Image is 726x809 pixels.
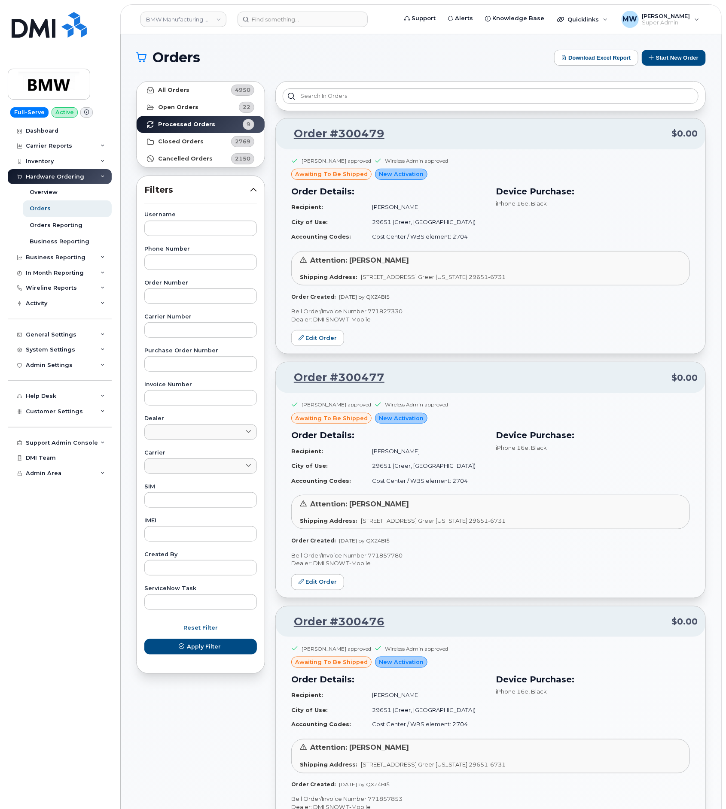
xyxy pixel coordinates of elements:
div: [PERSON_NAME] approved [302,401,371,408]
div: [PERSON_NAME] approved [302,157,371,164]
label: ServiceNow Task [144,586,257,591]
strong: Open Orders [158,104,198,111]
td: [PERSON_NAME] [365,200,485,215]
td: 29651 (Greer, [GEOGRAPHIC_DATA]) [365,458,485,473]
button: Start New Order [642,50,706,66]
span: Attention: [PERSON_NAME] [310,500,409,508]
button: Reset Filter [144,620,257,636]
span: [STREET_ADDRESS] Greer [US_STATE] 29651-6731 [361,517,506,524]
span: Orders [153,51,200,64]
span: [DATE] by QXZ4BI5 [339,782,390,788]
a: Open Orders22 [137,99,265,116]
strong: City of Use: [291,218,328,225]
span: 9 [247,120,250,128]
td: 29651 (Greer, [GEOGRAPHIC_DATA]) [365,215,485,230]
h3: Device Purchase: [496,185,690,198]
strong: Shipping Address: [300,273,357,280]
p: Dealer: DMI SNOW T-Mobile [291,315,690,324]
span: 2769 [235,137,250,145]
strong: Recipient: [291,203,323,210]
a: All Orders4950 [137,82,265,99]
span: [STREET_ADDRESS] Greer [US_STATE] 29651-6731 [361,273,506,280]
label: Purchase Order Number [144,348,257,354]
strong: Cancelled Orders [158,155,213,162]
input: Search in orders [283,88,699,104]
span: Reset Filter [183,624,218,632]
span: , Black [528,200,547,207]
span: , Black [528,444,547,451]
strong: Accounting Codes: [291,721,351,728]
span: awaiting to be shipped [295,414,368,422]
label: SIM [144,484,257,490]
span: New Activation [379,170,424,178]
h3: Order Details: [291,429,485,442]
span: [DATE] by QXZ4BI5 [339,537,390,544]
a: Cancelled Orders2150 [137,150,265,167]
span: $0.00 [671,615,698,628]
span: 22 [243,103,250,111]
strong: City of Use: [291,706,328,713]
span: 4950 [235,86,250,94]
a: Edit Order [291,574,344,590]
span: New Activation [379,658,424,666]
strong: Shipping Address: [300,517,357,524]
strong: Recipient: [291,448,323,454]
td: 29651 (Greer, [GEOGRAPHIC_DATA]) [365,703,485,718]
td: [PERSON_NAME] [365,688,485,703]
p: Bell Order/Invoice Number 771857780 [291,551,690,560]
button: Apply Filter [144,639,257,654]
strong: Processed Orders [158,121,215,128]
td: Cost Center / WBS element: 2704 [365,229,485,244]
span: , Black [528,688,547,695]
p: Bell Order/Invoice Number 771827330 [291,307,690,315]
iframe: Messenger Launcher [689,772,720,803]
div: [PERSON_NAME] approved [302,645,371,652]
h3: Device Purchase: [496,429,690,442]
span: 2150 [235,155,250,163]
td: [PERSON_NAME] [365,444,485,459]
strong: Closed Orders [158,138,204,145]
p: Dealer: DMI SNOW T-Mobile [291,559,690,567]
span: $0.00 [671,127,698,140]
a: Order #300479 [284,126,384,142]
strong: All Orders [158,87,189,94]
div: Wireless Admin approved [385,401,448,408]
a: Order #300476 [284,614,384,630]
span: awaiting to be shipped [295,170,368,178]
label: Invoice Number [144,382,257,388]
p: Bell Order/Invoice Number 771857853 [291,795,690,803]
span: Attention: [PERSON_NAME] [310,256,409,264]
strong: City of Use: [291,462,328,469]
a: Processed Orders9 [137,116,265,133]
button: Download Excel Report [554,50,638,66]
span: Attention: [PERSON_NAME] [310,744,409,752]
strong: Order Created: [291,537,336,544]
a: Order #300477 [284,370,384,385]
a: Edit Order [291,330,344,346]
label: Carrier Number [144,314,257,320]
span: $0.00 [671,372,698,384]
div: Wireless Admin approved [385,645,448,652]
h3: Order Details: [291,673,485,686]
span: [DATE] by QXZ4BI5 [339,294,390,300]
td: Cost Center / WBS element: 2704 [365,473,485,488]
span: awaiting to be shipped [295,658,368,666]
span: New Activation [379,414,424,422]
h3: Order Details: [291,185,485,198]
label: Carrier [144,450,257,456]
strong: Accounting Codes: [291,233,351,240]
h3: Device Purchase: [496,673,690,686]
label: IMEI [144,518,257,524]
label: Username [144,212,257,218]
strong: Order Created: [291,782,336,788]
span: iPhone 16e [496,444,528,451]
strong: Shipping Address: [300,761,357,768]
span: iPhone 16e [496,200,528,207]
span: iPhone 16e [496,688,528,695]
strong: Accounting Codes: [291,477,351,484]
label: Dealer [144,416,257,421]
label: Created By [144,552,257,558]
span: Filters [144,184,250,196]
